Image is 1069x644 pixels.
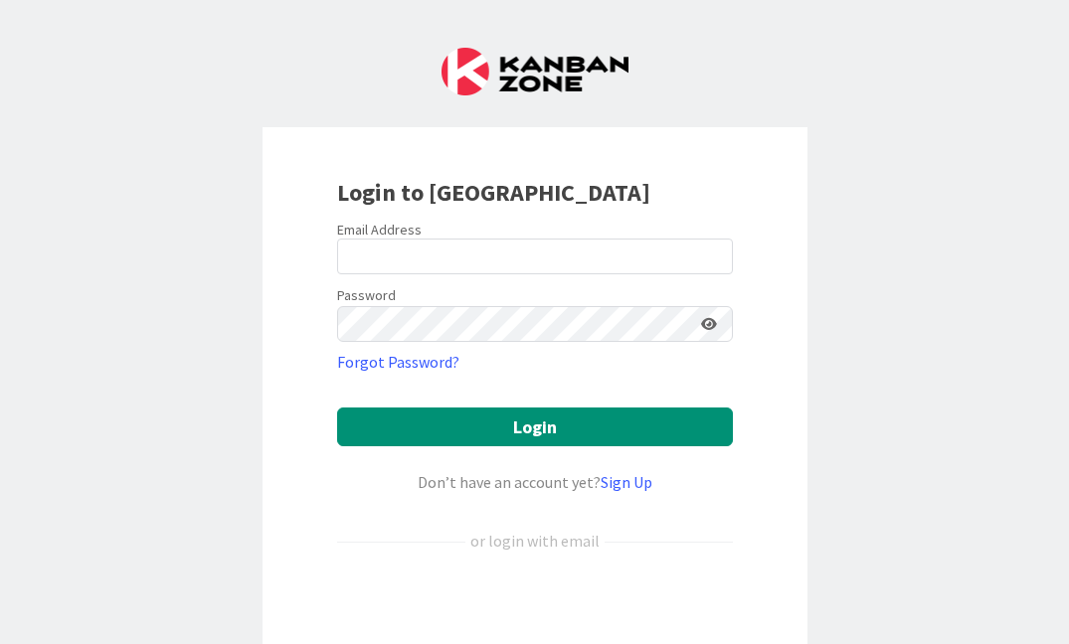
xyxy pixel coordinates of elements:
[337,285,396,306] label: Password
[601,472,652,492] a: Sign Up
[337,470,733,494] div: Don’t have an account yet?
[337,585,733,629] div: Sign in with Google. Opens in new tab
[337,350,459,374] a: Forgot Password?
[337,177,650,208] b: Login to [GEOGRAPHIC_DATA]
[337,221,422,239] label: Email Address
[442,48,628,95] img: Kanban Zone
[465,529,605,553] div: or login with email
[337,407,733,446] button: Login
[327,585,743,629] iframe: Sign in with Google Button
